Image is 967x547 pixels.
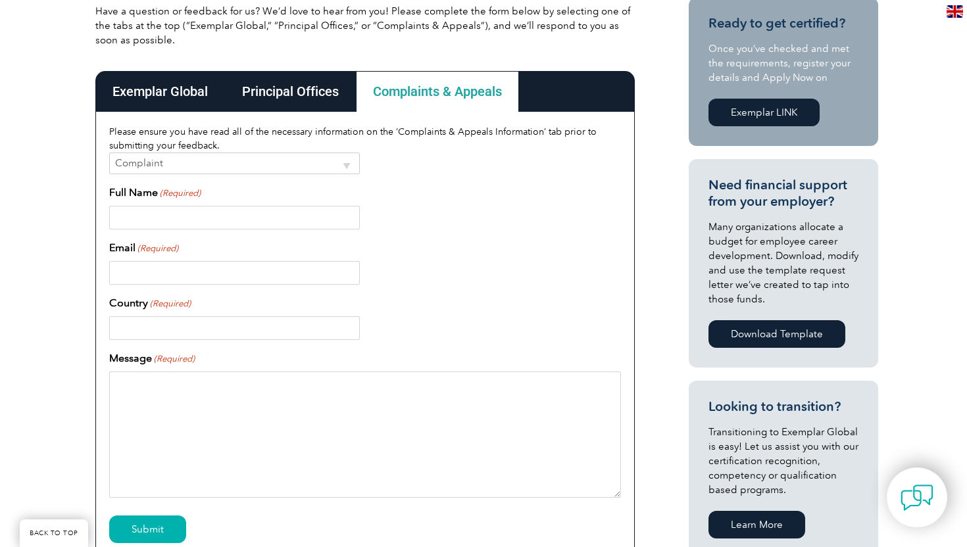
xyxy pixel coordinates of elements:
a: Learn More [708,511,805,538]
img: en [947,5,963,18]
p: Have a question or feedback for us? We’d love to hear from you! Please complete the form below by... [95,4,635,47]
a: Download Template [708,320,845,348]
label: Message [109,350,195,366]
h3: Need financial support from your employer? [708,177,858,210]
h3: Ready to get certified? [708,15,858,32]
span: (Required) [137,242,179,255]
div: Principal Offices [225,71,356,112]
img: contact-chat.png [901,481,933,514]
span: (Required) [149,297,191,310]
span: (Required) [159,187,201,200]
span: (Required) [153,352,195,366]
label: Full Name [109,185,201,201]
label: Email [109,240,178,256]
p: Once you’ve checked and met the requirements, register your details and Apply Now on [708,41,858,85]
p: Transitioning to Exemplar Global is easy! Let us assist you with our certification recognition, c... [708,425,858,497]
div: Complaints & Appeals [356,71,519,112]
label: Country [109,295,191,311]
h3: Looking to transition? [708,398,858,415]
div: Exemplar Global [95,71,225,112]
a: Exemplar LINK [708,99,820,126]
input: Submit [109,515,186,543]
p: Many organizations allocate a budget for employee career development. Download, modify and use th... [708,220,858,306]
a: BACK TO TOP [20,519,88,547]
